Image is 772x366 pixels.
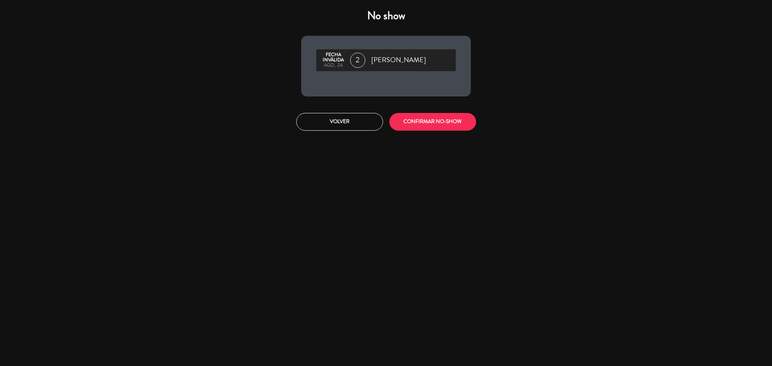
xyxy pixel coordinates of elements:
span: 2 [350,53,365,68]
div: Fecha inválida [320,52,346,63]
span: [PERSON_NAME] [371,55,426,66]
button: CONFIRMAR NO-SHOW [389,113,476,131]
button: Volver [296,113,383,131]
div: ago., 24 [320,63,346,68]
h4: No show [301,9,471,23]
